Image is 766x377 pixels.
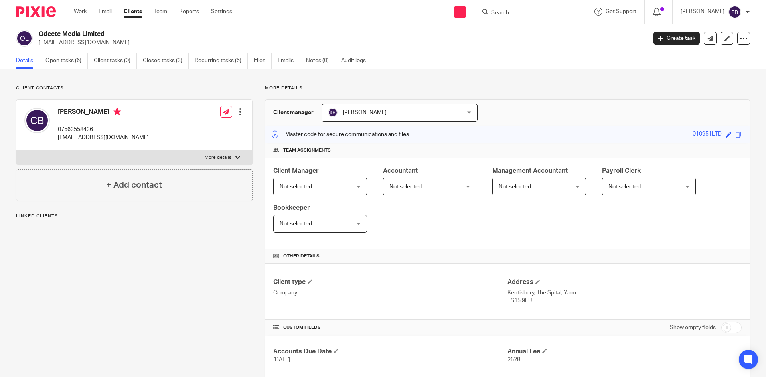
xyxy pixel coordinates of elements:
span: Management Accountant [492,168,568,174]
span: Team assignments [283,147,331,154]
a: Open tasks (6) [45,53,88,69]
p: More details [205,154,231,161]
a: Emails [278,53,300,69]
h4: Client type [273,278,507,286]
span: Accountant [383,168,418,174]
a: Client tasks (0) [94,53,137,69]
a: Notes (0) [306,53,335,69]
a: Settings [211,8,232,16]
p: [PERSON_NAME] [681,8,725,16]
span: Not selected [608,184,641,189]
span: [DATE] [273,357,290,363]
a: Team [154,8,167,16]
h3: Client manager [273,109,314,116]
h4: CUSTOM FIELDS [273,324,507,331]
p: [EMAIL_ADDRESS][DOMAIN_NAME] [58,134,149,142]
img: svg%3E [24,108,50,133]
span: Bookkeeper [273,205,310,211]
p: Kentisbury, The Spital, Yarm [507,289,742,297]
span: Not selected [280,184,312,189]
h2: Odeete Media Limited [39,30,521,38]
h4: + Add contact [106,179,162,191]
span: Not selected [389,184,422,189]
img: svg%3E [16,30,33,47]
h4: Annual Fee [507,347,742,356]
a: Audit logs [341,53,372,69]
p: TS15 9EU [507,297,742,305]
img: svg%3E [728,6,741,18]
span: Get Support [606,9,636,14]
a: Files [254,53,272,69]
a: Clients [124,8,142,16]
img: svg%3E [328,108,338,117]
div: 010951LTD [693,130,722,139]
p: Master code for secure communications and files [271,130,409,138]
label: Show empty fields [670,324,716,332]
img: Pixie [16,6,56,17]
a: Reports [179,8,199,16]
span: Payroll Clerk [602,168,641,174]
a: Details [16,53,39,69]
span: 2628 [507,357,520,363]
h4: Accounts Due Date [273,347,507,356]
p: More details [265,85,750,91]
a: Closed tasks (3) [143,53,189,69]
a: Email [99,8,112,16]
h4: Address [507,278,742,286]
input: Search [490,10,562,17]
p: [EMAIL_ADDRESS][DOMAIN_NAME] [39,39,642,47]
span: Other details [283,253,320,259]
a: Recurring tasks (5) [195,53,248,69]
i: Primary [113,108,121,116]
p: 07563558436 [58,126,149,134]
span: [PERSON_NAME] [343,110,387,115]
span: Not selected [280,221,312,227]
h4: [PERSON_NAME] [58,108,149,118]
p: Client contacts [16,85,253,91]
p: Linked clients [16,213,253,219]
span: Not selected [499,184,531,189]
a: Work [74,8,87,16]
p: Company [273,289,507,297]
a: Create task [653,32,700,45]
span: Client Manager [273,168,319,174]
